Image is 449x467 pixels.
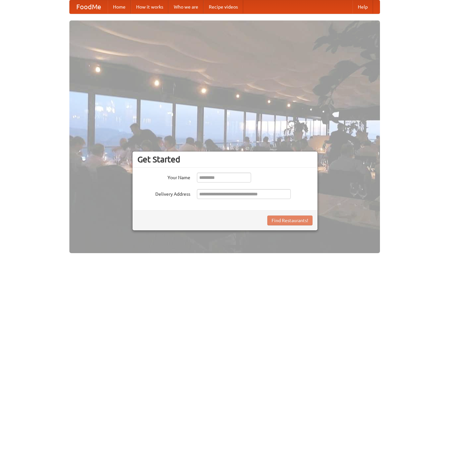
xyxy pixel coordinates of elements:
[131,0,168,14] a: How it works
[137,154,313,164] h3: Get Started
[137,189,190,197] label: Delivery Address
[267,216,313,225] button: Find Restaurants!
[168,0,204,14] a: Who we are
[70,0,108,14] a: FoodMe
[137,173,190,181] label: Your Name
[353,0,373,14] a: Help
[204,0,243,14] a: Recipe videos
[108,0,131,14] a: Home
